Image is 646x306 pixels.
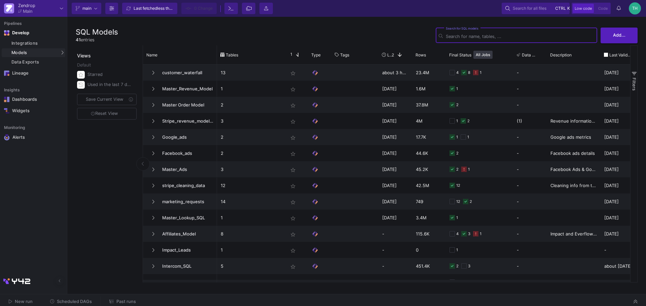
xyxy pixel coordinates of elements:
[158,178,213,193] span: stripe_cleaning_data
[517,145,543,161] div: -
[12,30,22,36] div: Develop
[573,4,594,13] button: Low code
[340,52,349,57] span: Tags
[601,177,641,193] div: [DATE]
[456,178,460,193] div: 12
[312,279,319,286] img: SQL Model
[412,97,446,113] div: 37.8M
[87,70,133,80] div: Starred
[379,145,412,161] div: [DATE]
[613,33,625,38] span: Add...
[456,81,458,97] div: 1
[158,65,213,81] span: customer_waterfall
[289,101,297,110] mat-icon: star_border
[517,81,543,96] div: -
[76,37,81,42] span: 41
[517,258,543,274] div: -
[555,4,566,12] span: ctrl
[412,113,446,129] div: 4M
[158,129,213,145] span: Google_ads
[158,81,213,97] span: Master_Revenue_Model
[23,9,33,13] div: Main
[517,178,543,193] div: -
[116,299,136,304] span: Past runs
[379,113,412,129] div: [DATE]
[598,6,608,11] span: Code
[412,129,446,145] div: 17.7K
[72,3,101,14] button: main
[12,108,56,114] div: Widgets
[18,3,35,8] div: Zendrop
[221,258,281,274] p: 5
[221,81,281,97] p: 1
[158,274,213,290] span: Master_Marketing_Model
[11,59,64,65] div: Data Exports
[392,52,394,57] span: 2
[12,134,56,140] div: Alerts
[601,113,641,129] div: [DATE]
[221,226,281,242] p: 8
[601,145,641,161] div: [DATE]
[456,129,458,145] div: 1
[412,145,446,161] div: 44.6K
[77,108,137,120] button: Reset View
[456,145,459,161] div: 2
[517,242,543,258] div: -
[601,242,641,258] div: -
[517,97,543,113] div: -
[312,69,319,76] img: SQL Model
[456,226,459,242] div: 4
[2,68,65,79] a: Navigation iconLineage
[601,97,641,113] div: [DATE]
[157,6,199,11] span: less than a minute ago
[87,80,133,90] div: Used in the last 7 days
[412,193,446,210] div: 749
[467,113,470,129] div: 2
[76,45,139,59] div: Views
[312,230,319,237] img: SQL Model
[379,177,412,193] div: [DATE]
[311,52,321,57] span: Type
[289,182,297,190] mat-icon: star_border
[379,161,412,177] div: [DATE]
[158,242,213,258] span: Impact_Leads
[86,97,123,102] span: Save Current View
[480,226,481,242] div: 1
[412,258,446,274] div: 451.4K
[601,258,641,274] div: about [DATE]
[379,258,412,274] div: -
[221,129,281,145] p: 2
[601,161,641,177] div: [DATE]
[467,129,469,145] div: 1
[517,226,543,242] div: -
[312,134,319,141] img: SQL Model
[289,247,297,255] mat-icon: star_border
[91,111,118,116] span: Reset View
[547,226,601,242] div: Impact and Everflow affiliates model
[158,145,213,161] span: Facebook_ads
[158,194,213,210] span: marketing_requests
[627,2,641,14] button: TH
[468,258,470,274] div: 3
[312,166,319,173] img: SQL Model
[289,85,297,93] mat-icon: star_border
[412,210,446,226] div: 3.4M
[2,94,65,105] a: Navigation iconDashboards
[609,52,632,57] span: Last Valid Job
[547,113,601,129] div: Revenue information that came from STRIPE
[473,51,493,59] button: All Jobs
[12,71,56,76] div: Lineage
[513,3,546,13] span: Search for all files
[379,64,412,81] div: about 3 hours ago
[547,129,601,145] div: Google ads metrics
[456,162,459,177] div: 2
[601,129,641,145] div: [DATE]
[77,62,138,70] div: Default
[4,97,9,102] img: Navigation icon
[289,118,297,126] mat-icon: star_border
[312,214,319,221] img: SQL Model
[468,65,470,81] div: 8
[312,263,319,270] img: SQL Model
[76,28,118,36] h3: SQL Models
[456,65,459,81] div: 4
